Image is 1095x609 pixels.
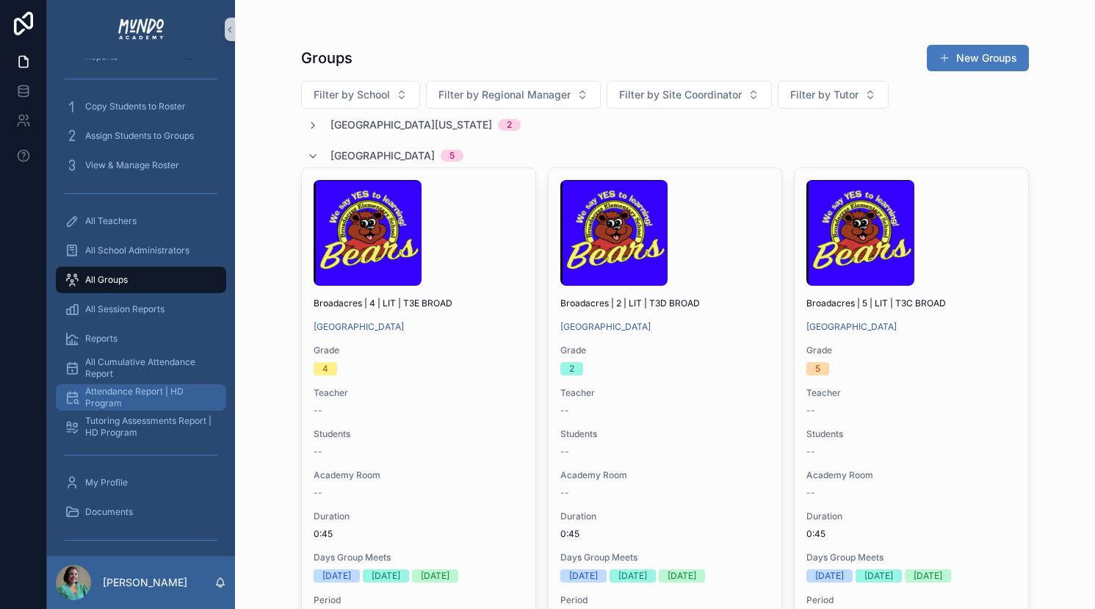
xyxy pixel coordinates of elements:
[322,362,328,375] div: 4
[314,552,524,563] span: Days Group Meets
[560,345,770,356] span: Grade
[330,148,435,163] span: [GEOGRAPHIC_DATA]
[85,130,194,142] span: Assign Students to Groups
[449,150,455,162] div: 5
[815,362,820,375] div: 5
[560,428,770,440] span: Students
[56,237,226,264] a: All School Administrators
[618,569,647,583] div: [DATE]
[85,333,118,345] span: Reports
[301,48,353,68] h1: Groups
[322,569,351,583] div: [DATE]
[806,387,1016,399] span: Teacher
[85,215,137,227] span: All Teachers
[56,355,226,381] a: All Cumulative Attendance Report
[314,528,524,540] span: 0:45
[560,321,651,333] a: [GEOGRAPHIC_DATA]
[85,159,179,171] span: View & Manage Roster
[85,101,186,112] span: Copy Students to Roster
[806,345,1016,356] span: Grade
[85,245,189,256] span: All School Administrators
[927,45,1029,71] button: New Groups
[426,81,601,109] button: Select Button
[103,575,187,590] p: [PERSON_NAME]
[806,511,1016,522] span: Duration
[56,384,226,411] a: Attendance Report | HD Program
[806,321,897,333] a: [GEOGRAPHIC_DATA]
[560,405,569,417] span: --
[314,405,322,417] span: --
[314,487,322,499] span: --
[619,87,742,102] span: Filter by Site Coordinator
[85,506,133,518] span: Documents
[507,119,512,131] div: 2
[864,569,893,583] div: [DATE]
[56,152,226,179] a: View & Manage Roster
[914,569,942,583] div: [DATE]
[806,428,1016,440] span: Students
[806,405,815,417] span: --
[56,414,226,440] a: Tutoring Assessments Report | HD Program
[806,487,815,499] span: --
[560,552,770,563] span: Days Group Meets
[330,118,492,132] span: [GEOGRAPHIC_DATA][US_STATE]
[56,469,226,496] a: My Profile
[314,180,422,286] img: Broadacres-School-Logo.png
[560,487,569,499] span: --
[560,594,770,606] span: Period
[806,180,914,286] img: Broadacres-School-Logo.png
[560,180,668,286] img: Broadacres-School-Logo.png
[314,87,390,102] span: Filter by School
[56,296,226,322] a: All Session Reports
[560,387,770,399] span: Teacher
[314,594,524,606] span: Period
[314,469,524,481] span: Academy Room
[560,298,770,309] span: Broadacres | 2 | LIT | T3D BROAD
[560,469,770,481] span: Academy Room
[815,569,844,583] div: [DATE]
[806,552,1016,563] span: Days Group Meets
[806,298,1016,309] span: Broadacres | 5 | LIT | T3C BROAD
[314,387,524,399] span: Teacher
[56,267,226,293] a: All Groups
[85,303,165,315] span: All Session Reports
[56,123,226,149] a: Assign Students to Groups
[569,362,574,375] div: 2
[85,415,212,439] span: Tutoring Assessments Report | HD Program
[569,569,598,583] div: [DATE]
[117,18,165,41] img: App logo
[806,469,1016,481] span: Academy Room
[668,569,696,583] div: [DATE]
[56,499,226,525] a: Documents
[314,446,322,458] span: --
[47,59,235,556] div: scrollable content
[314,298,524,309] span: Broadacres | 4 | LIT | T3E BROAD
[56,93,226,120] a: Copy Students to Roster
[314,321,404,333] a: [GEOGRAPHIC_DATA]
[314,511,524,522] span: Duration
[438,87,571,102] span: Filter by Regional Manager
[56,325,226,352] a: Reports
[85,386,212,409] span: Attendance Report | HD Program
[314,428,524,440] span: Students
[790,87,859,102] span: Filter by Tutor
[806,594,1016,606] span: Period
[301,81,420,109] button: Select Button
[85,356,212,380] span: All Cumulative Attendance Report
[56,208,226,234] a: All Teachers
[421,569,449,583] div: [DATE]
[372,569,400,583] div: [DATE]
[806,528,1016,540] span: 0:45
[85,477,128,489] span: My Profile
[806,446,815,458] span: --
[85,274,128,286] span: All Groups
[314,345,524,356] span: Grade
[560,528,770,540] span: 0:45
[778,81,889,109] button: Select Button
[607,81,772,109] button: Select Button
[560,511,770,522] span: Duration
